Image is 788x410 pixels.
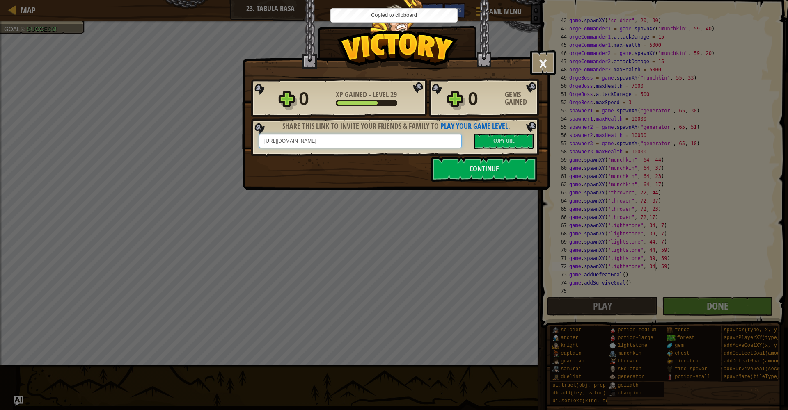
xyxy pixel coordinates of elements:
div: 0 [468,86,500,112]
span: XP Gained [336,89,369,100]
button: Copy URL [474,134,534,149]
span: Copy URL [493,137,515,144]
button: Continue [431,157,537,182]
span: Copied to clipboard [371,12,417,18]
button: × [530,50,556,75]
div: - [336,91,397,98]
span: 29 [390,89,397,100]
a: play your game level [440,121,508,131]
span: . [508,121,510,131]
div: Gems Gained [505,91,542,106]
span: Share this link to invite your friends & family to [282,121,439,131]
div: 0 [299,86,331,112]
span: Level [371,89,390,100]
img: Victory [337,30,458,71]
